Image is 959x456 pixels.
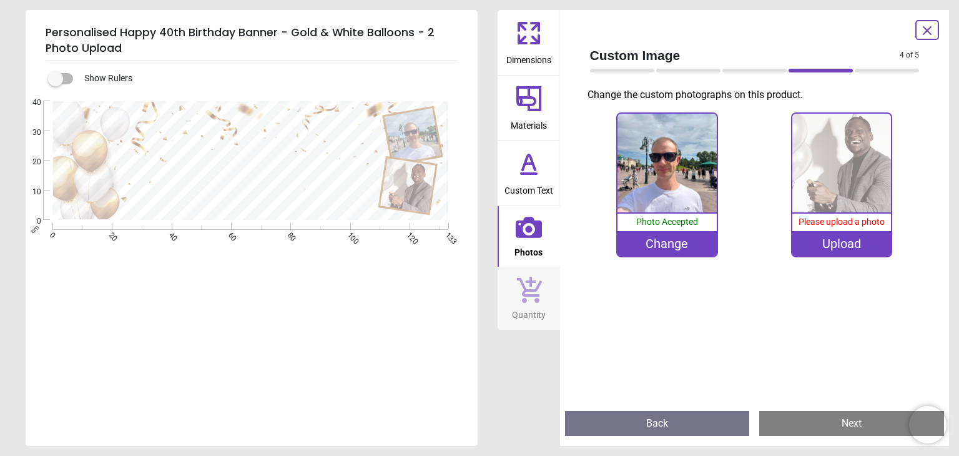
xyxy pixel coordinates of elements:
span: Photos [514,240,543,259]
button: Photos [498,206,560,267]
span: 40 [166,230,174,239]
span: Custom Text [504,179,553,197]
span: Please upload a photo [799,217,885,227]
div: Change [617,231,716,256]
button: Custom Text [498,141,560,206]
p: Change the custom photographs on this product. [588,88,930,102]
span: 20 [107,230,115,239]
button: Next [759,411,944,436]
span: 0 [17,216,41,227]
span: cm [29,224,41,235]
span: 0 [47,230,55,239]
iframe: Brevo live chat [909,406,947,444]
span: Materials [511,114,547,132]
button: Back [565,411,750,436]
span: 20 [17,157,41,167]
span: Custom Image [590,46,900,64]
span: 10 [17,187,41,197]
span: 80 [285,230,293,239]
button: Dimensions [498,10,560,75]
span: Dimensions [506,48,551,67]
span: 40 [17,97,41,108]
span: Quantity [512,303,546,322]
span: Photo Accepted [636,217,698,227]
span: 120 [404,230,412,239]
button: Materials [498,76,560,141]
span: 133 [443,230,451,239]
div: Show Rulers [56,71,478,86]
span: 30 [17,127,41,138]
button: Quantity [498,267,560,330]
span: 100 [345,230,353,239]
div: Upload [792,231,891,256]
h5: Personalised Happy 40th Birthday Banner - Gold & White Balloons - 2 Photo Upload [46,20,458,61]
span: 4 of 5 [900,50,919,61]
span: 60 [225,230,234,239]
